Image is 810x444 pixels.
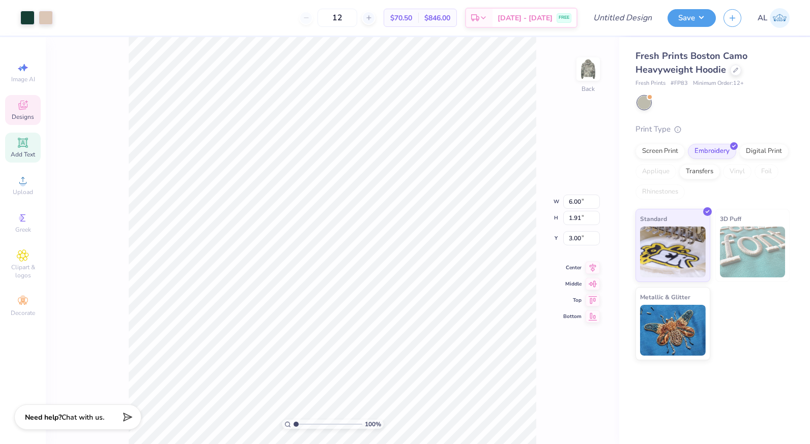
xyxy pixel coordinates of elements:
span: Minimum Order: 12 + [693,79,744,88]
img: Metallic & Glitter [640,305,706,356]
span: $846.00 [424,13,450,23]
span: Designs [12,113,34,121]
span: Bottom [563,313,582,320]
span: Chat with us. [62,413,104,422]
div: Foil [755,164,778,179]
span: Fresh Prints [635,79,666,88]
div: Vinyl [723,164,751,179]
img: 3D Puff [720,227,786,277]
div: Applique [635,164,676,179]
span: Middle [563,280,582,288]
span: Clipart & logos [5,263,41,279]
span: 100 % [365,420,381,429]
span: [DATE] - [DATE] [498,13,553,23]
strong: Need help? [25,413,62,422]
span: Fresh Prints Boston Camo Heavyweight Hoodie [635,50,747,76]
img: Back [578,59,598,79]
div: Back [582,84,595,93]
span: $70.50 [390,13,412,23]
span: 3D Puff [720,213,741,224]
span: Image AI [11,75,35,83]
span: Top [563,297,582,304]
div: Print Type [635,123,790,135]
span: AL [758,12,767,24]
div: Transfers [679,164,720,179]
span: Greek [15,226,31,234]
span: Decorate [11,309,35,317]
span: Metallic & Glitter [640,292,690,302]
a: AL [758,8,790,28]
div: Screen Print [635,144,685,159]
input: – – [317,9,357,27]
span: Standard [640,213,667,224]
div: Embroidery [688,144,736,159]
span: # FP83 [671,79,688,88]
span: Center [563,264,582,271]
div: Digital Print [739,144,789,159]
img: Annika Larson [770,8,790,28]
span: FREE [559,14,569,21]
button: Save [668,9,716,27]
input: Untitled Design [585,8,660,28]
img: Standard [640,227,706,277]
div: Rhinestones [635,184,685,200]
span: Upload [13,188,33,196]
span: Add Text [11,150,35,158]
